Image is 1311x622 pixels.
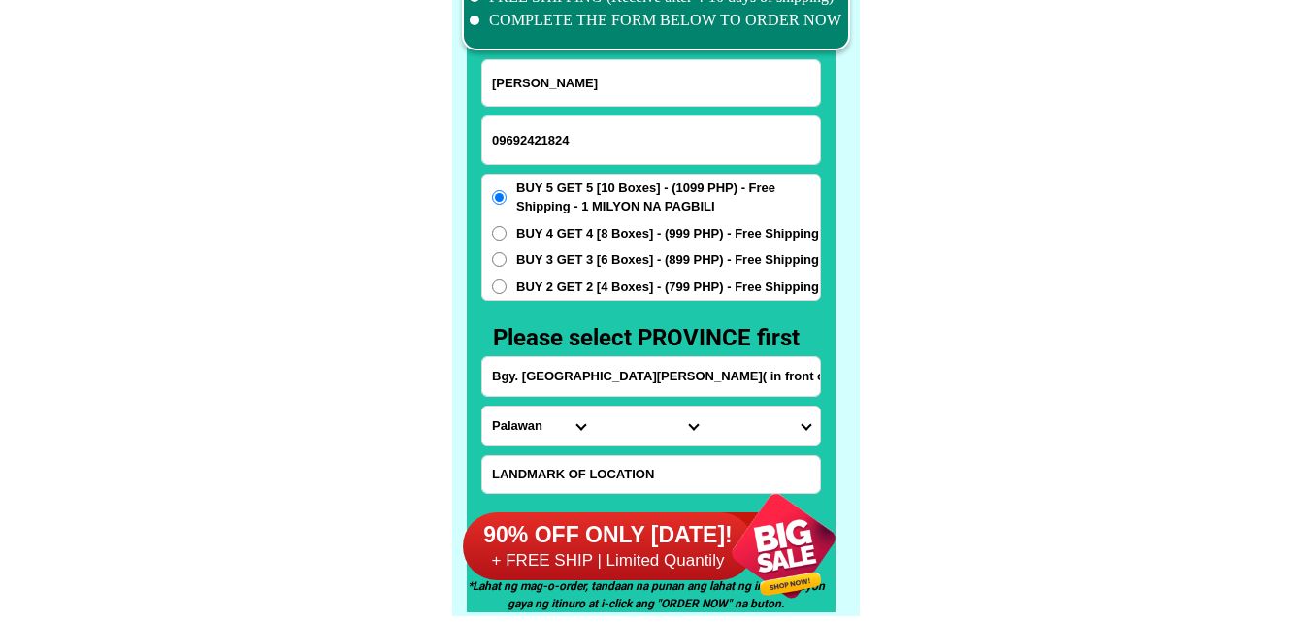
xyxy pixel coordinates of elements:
select: Select commune [707,407,820,445]
input: BUY 3 GET 3 [6 Boxes] - (899 PHP) - Free Shipping [492,252,507,267]
li: COMPLETE THE FORM BELOW TO ORDER NOW [470,9,842,32]
h5: *Lahat ng mag-o-order, tandaan na punan ang lahat ng impormasyon gaya ng itinuro at i-click ang "... [457,577,836,612]
h3: Please select PROVINCE first [493,320,819,355]
input: Input address [482,357,820,396]
input: BUY 4 GET 4 [8 Boxes] - (999 PHP) - Free Shipping [492,226,507,241]
h6: 90% OFF ONLY [DATE]! [463,521,754,550]
select: Select district [595,407,707,445]
span: BUY 2 GET 2 [4 Boxes] - (799 PHP) - Free Shipping [516,278,819,297]
input: BUY 2 GET 2 [4 Boxes] - (799 PHP) - Free Shipping [492,279,507,294]
input: Input full_name [482,60,820,106]
h6: + FREE SHIP | Limited Quantily [463,550,754,572]
input: BUY 5 GET 5 [10 Boxes] - (1099 PHP) - Free Shipping - 1 MILYON NA PAGBILI [492,190,507,205]
input: Input LANDMARKOFLOCATION [482,456,820,493]
input: Input phone_number [482,116,820,164]
span: BUY 4 GET 4 [8 Boxes] - (999 PHP) - Free Shipping [516,224,819,244]
span: BUY 3 GET 3 [6 Boxes] - (899 PHP) - Free Shipping [516,250,819,270]
span: BUY 5 GET 5 [10 Boxes] - (1099 PHP) - Free Shipping - 1 MILYON NA PAGBILI [516,179,820,216]
select: Select province [482,407,595,445]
